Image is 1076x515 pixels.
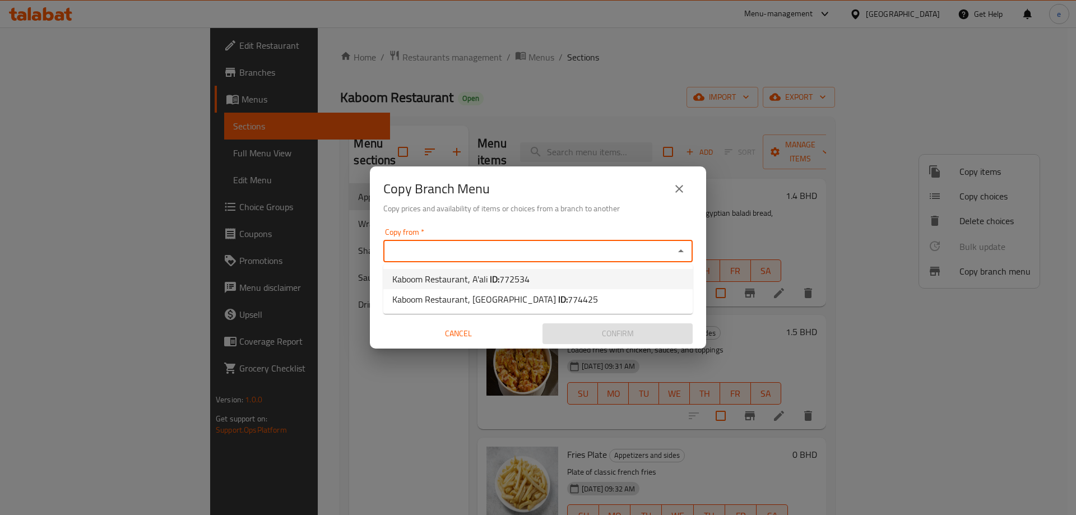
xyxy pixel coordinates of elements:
span: Cancel [388,327,529,341]
span: Kaboom Restaurant, [GEOGRAPHIC_DATA] [392,293,598,306]
b: ID: [558,291,568,308]
button: Cancel [383,323,534,344]
button: close [666,175,693,202]
b: ID: [490,271,499,287]
span: Kaboom Restaurant, A'ali [392,272,530,286]
h2: Copy Branch Menu [383,180,490,198]
span: 774425 [568,291,598,308]
span: 772534 [499,271,530,287]
button: Close [673,243,689,259]
h6: Copy prices and availability of items or choices from a branch to another [383,202,693,215]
